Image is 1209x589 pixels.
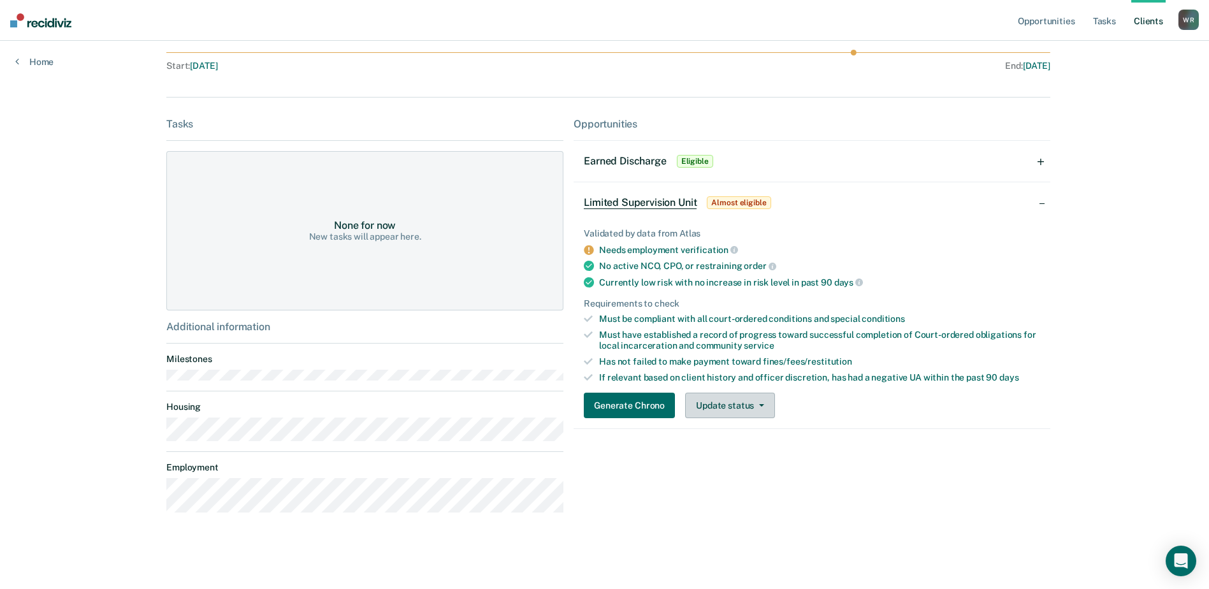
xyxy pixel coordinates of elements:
div: Must have established a record of progress toward successful completion of Court-ordered obligati... [599,330,1040,351]
span: service [744,340,774,351]
span: days [999,372,1018,382]
dt: Milestones [166,354,563,365]
img: Recidiviz [10,13,71,27]
div: If relevant based on client history and officer discretion, has had a negative UA within the past 90 [599,372,1040,383]
div: Additional information [166,321,563,333]
dt: Employment [166,462,563,473]
div: Start : [166,61,609,71]
button: Update status [685,393,775,418]
div: Limited Supervision UnitAlmost eligible [574,182,1050,223]
div: None for now [334,219,396,231]
div: End : [614,61,1050,71]
dt: Housing [166,402,563,412]
span: days [834,277,863,287]
span: Limited Supervision Unit [584,196,697,209]
div: Has not failed to make payment toward [599,356,1040,367]
span: Earned Discharge [584,155,666,167]
div: Tasks [166,118,563,130]
a: Navigate to form link [584,393,680,418]
div: Validated by data from Atlas [584,228,1040,239]
div: Requirements to check [584,298,1040,309]
div: Opportunities [574,118,1050,130]
div: Must be compliant with all court-ordered conditions and special conditions [599,314,1040,324]
button: WR [1178,10,1199,30]
button: Generate Chrono [584,393,675,418]
span: [DATE] [1023,61,1050,71]
div: Earned DischargeEligible [574,141,1050,182]
div: W R [1178,10,1199,30]
span: fines/fees/restitution [763,356,852,367]
a: Home [15,56,54,68]
div: Open Intercom Messenger [1166,546,1196,576]
span: Eligible [677,155,713,168]
div: No active NCO, CPO, or restraining [599,260,1040,272]
div: New tasks will appear here. [309,231,421,242]
span: Almost eligible [707,196,771,209]
div: Needs employment verification [599,244,1040,256]
span: order [744,261,776,271]
span: [DATE] [190,61,217,71]
div: Currently low risk with no increase in risk level in past 90 [599,277,1040,288]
